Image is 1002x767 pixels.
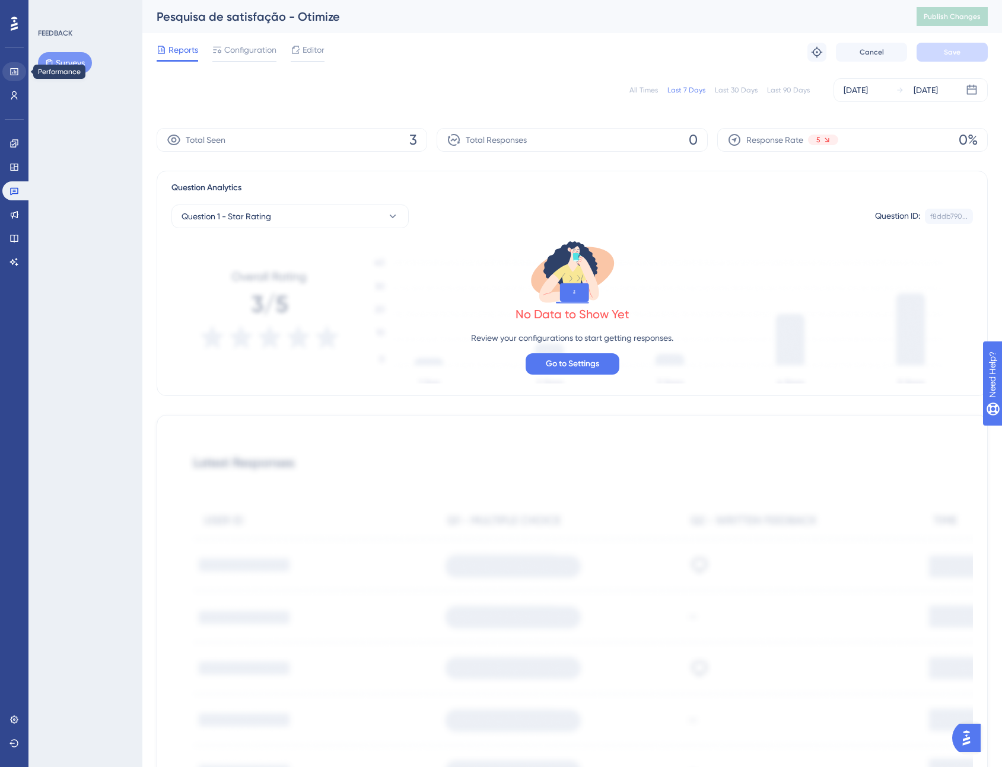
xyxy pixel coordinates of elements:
span: Configuration [224,43,276,57]
div: Last 30 Days [715,85,758,95]
button: Go to Settings [526,353,619,375]
span: Save [944,47,960,57]
p: Review your configurations to start getting responses. [471,331,673,345]
span: Question Analytics [171,181,241,195]
div: Question ID: [875,209,920,224]
iframe: UserGuiding AI Assistant Launcher [952,720,988,756]
span: Publish Changes [924,12,981,21]
div: All Times [629,85,658,95]
span: Response Rate [746,133,803,147]
button: Question 1 - Star Rating [171,204,409,228]
span: 3 [409,130,417,149]
span: Question 1 - Star Rating [182,209,271,223]
span: Go to Settings [546,357,599,371]
span: Total Responses [466,133,527,147]
span: Need Help? [28,3,74,17]
span: 0 [689,130,698,149]
span: Reports [168,43,198,57]
div: [DATE] [844,83,868,97]
button: Cancel [836,43,907,62]
div: Last 7 Days [667,85,705,95]
div: [DATE] [914,83,938,97]
div: f8ddb790... [930,212,968,221]
span: 5 [816,135,820,145]
span: Total Seen [186,133,225,147]
button: Save [917,43,988,62]
span: 0% [959,130,978,149]
div: Pesquisa de satisfação - Otimize [157,8,887,25]
button: Publish Changes [917,7,988,26]
div: FEEDBACK [38,28,72,38]
button: Surveys [38,52,92,73]
span: Cancel [860,47,884,57]
span: Editor [303,43,325,57]
div: No Data to Show Yet [516,306,629,322]
div: Last 90 Days [767,85,810,95]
